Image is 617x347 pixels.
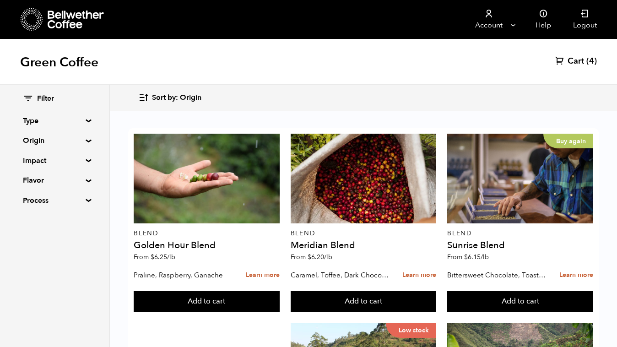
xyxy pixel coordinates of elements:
span: $ [308,253,311,261]
span: $ [464,253,468,261]
span: $ [151,253,154,261]
span: From [134,253,175,261]
bdi: 6.25 [151,253,175,261]
bdi: 6.15 [464,253,489,261]
bdi: 6.20 [308,253,332,261]
summary: Process [23,195,86,206]
p: Bittersweet Chocolate, Toasted Marshmallow, Candied Orange, Praline [447,268,547,282]
summary: Origin [23,135,86,146]
h4: Meridian Blend [291,241,436,250]
span: From [291,253,332,261]
p: Caramel, Toffee, Dark Chocolate [291,268,390,282]
button: Sort by: Origin [138,87,201,108]
span: Filter [37,94,54,104]
a: Learn more [402,266,436,285]
button: Add to cart [291,291,436,312]
span: From [447,253,489,261]
span: /lb [324,253,332,261]
span: (4) [586,56,597,67]
h4: Sunrise Blend [447,241,593,250]
span: Cart [568,56,584,67]
p: Low stock [386,323,436,338]
a: Learn more [246,266,280,285]
span: /lb [167,253,175,261]
h1: Green Coffee [20,54,98,70]
span: Sort by: Origin [152,93,201,103]
p: Blend [447,230,593,237]
a: Learn more [559,266,593,285]
span: /lb [481,253,489,261]
summary: Type [23,115,86,126]
a: Cart (4) [555,56,597,67]
p: Blend [134,230,279,237]
p: Blend [291,230,436,237]
summary: Impact [23,155,86,166]
h4: Golden Hour Blend [134,241,279,250]
button: Add to cart [134,291,279,312]
summary: Flavor [23,175,86,186]
a: Buy again [447,134,593,223]
p: Buy again [543,134,593,148]
p: Praline, Raspberry, Ganache [134,268,233,282]
button: Add to cart [447,291,593,312]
